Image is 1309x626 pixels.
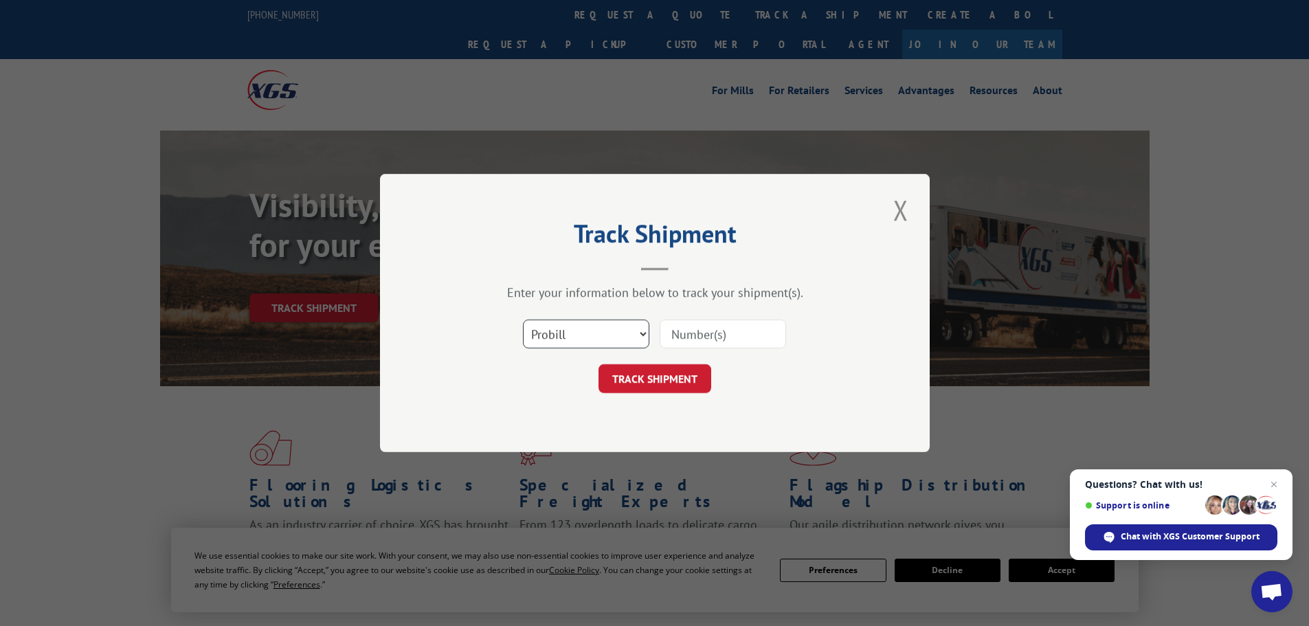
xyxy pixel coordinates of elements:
[889,191,913,229] button: Close modal
[598,364,711,393] button: TRACK SHIPMENT
[1085,479,1277,490] span: Questions? Chat with us!
[660,320,786,348] input: Number(s)
[1121,530,1260,543] span: Chat with XGS Customer Support
[1085,524,1277,550] span: Chat with XGS Customer Support
[1251,571,1293,612] a: Open chat
[449,284,861,300] div: Enter your information below to track your shipment(s).
[1085,500,1200,511] span: Support is online
[449,224,861,250] h2: Track Shipment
